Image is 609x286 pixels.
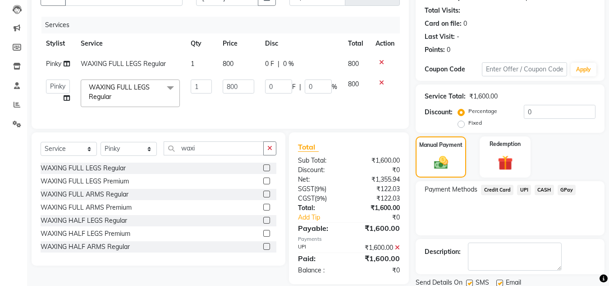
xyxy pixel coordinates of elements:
[298,194,315,202] span: CGST
[425,247,461,257] div: Description:
[75,33,185,54] th: Service
[535,185,554,195] span: CASH
[493,154,517,172] img: _gift.svg
[332,82,337,92] span: %
[223,60,234,68] span: 800
[469,92,498,101] div: ₹1,600.00
[349,194,407,203] div: ₹122.03
[291,194,349,203] div: ( )
[41,242,130,252] div: WAXING HALF ARMS Regular
[343,33,370,54] th: Total
[46,60,61,68] span: Pinky
[316,185,325,192] span: 9%
[260,33,343,54] th: Disc
[291,203,349,213] div: Total:
[278,59,279,69] span: |
[468,119,482,127] label: Fixed
[370,33,400,54] th: Action
[298,185,314,193] span: SGST
[291,175,349,184] div: Net:
[349,165,407,175] div: ₹0
[425,108,453,117] div: Discount:
[558,185,576,195] span: GPay
[291,266,349,275] div: Balance :
[298,142,319,152] span: Total
[349,203,407,213] div: ₹1,600.00
[463,19,467,28] div: 0
[571,63,596,76] button: Apply
[316,195,325,202] span: 9%
[348,80,359,88] span: 800
[291,223,349,234] div: Payable:
[349,253,407,264] div: ₹1,600.00
[89,83,150,101] span: WAXING FULL LEGS Regular
[291,165,349,175] div: Discount:
[348,60,359,68] span: 800
[349,266,407,275] div: ₹0
[191,60,194,68] span: 1
[292,82,296,92] span: F
[481,185,513,195] span: Credit Card
[349,184,407,194] div: ₹122.03
[468,107,497,115] label: Percentage
[349,175,407,184] div: ₹1,355.94
[299,82,301,92] span: |
[425,19,462,28] div: Card on file:
[425,32,455,42] div: Last Visit:
[517,185,531,195] span: UPI
[490,140,521,148] label: Redemption
[41,17,407,33] div: Services
[457,32,459,42] div: -
[291,184,349,194] div: ( )
[425,6,460,15] div: Total Visits:
[111,93,115,101] a: x
[41,190,128,199] div: WAXING FULL ARMS Regular
[291,243,349,253] div: UPI
[81,60,166,68] span: WAXING FULL LEGS Regular
[425,185,477,194] span: Payment Methods
[291,253,349,264] div: Paid:
[41,216,127,225] div: WAXING HALF LEGS Regular
[265,59,274,69] span: 0 F
[41,177,129,186] div: WAXING FULL LEGS Premium
[482,62,567,76] input: Enter Offer / Coupon Code
[291,156,349,165] div: Sub Total:
[425,45,445,55] div: Points:
[349,243,407,253] div: ₹1,600.00
[185,33,218,54] th: Qty
[425,92,466,101] div: Service Total:
[298,235,400,243] div: Payments
[41,33,75,54] th: Stylist
[425,65,481,74] div: Coupon Code
[41,164,126,173] div: WAXING FULL LEGS Regular
[291,213,358,222] a: Add Tip
[349,223,407,234] div: ₹1,600.00
[447,45,450,55] div: 0
[359,213,407,222] div: ₹0
[41,203,132,212] div: WAXING FULL ARMS Premium
[164,141,264,155] input: Search or Scan
[217,33,259,54] th: Price
[430,155,453,171] img: _cash.svg
[349,156,407,165] div: ₹1,600.00
[419,141,462,149] label: Manual Payment
[41,229,130,239] div: WAXING HALF LEGS Premium
[283,59,294,69] span: 0 %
